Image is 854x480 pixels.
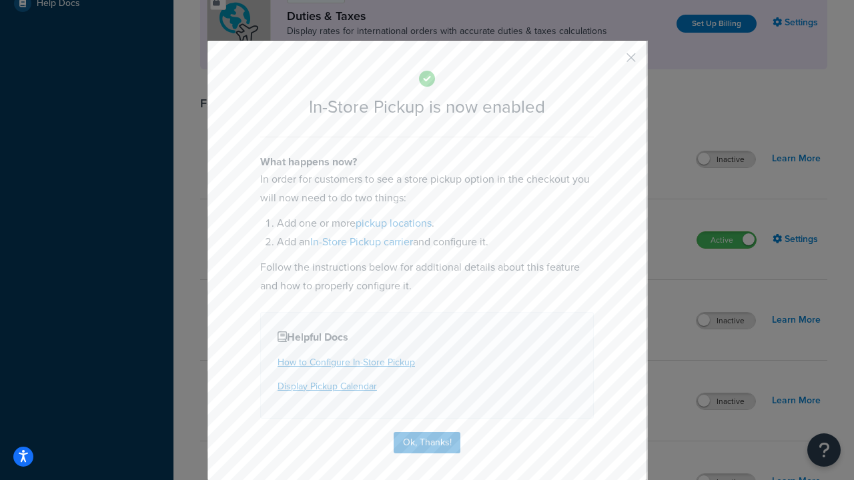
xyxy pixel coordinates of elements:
button: Ok, Thanks! [394,432,460,453]
p: Follow the instructions below for additional details about this feature and how to properly confi... [260,258,594,295]
li: Add an and configure it. [277,233,594,251]
h4: Helpful Docs [278,329,576,345]
li: Add one or more . [277,214,594,233]
h2: In-Store Pickup is now enabled [260,97,594,117]
a: pickup locations [356,215,432,231]
a: How to Configure In-Store Pickup [278,355,415,369]
a: Display Pickup Calendar [278,379,377,393]
a: In-Store Pickup carrier [310,234,413,249]
h4: What happens now? [260,154,594,170]
p: In order for customers to see a store pickup option in the checkout you will now need to do two t... [260,170,594,207]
